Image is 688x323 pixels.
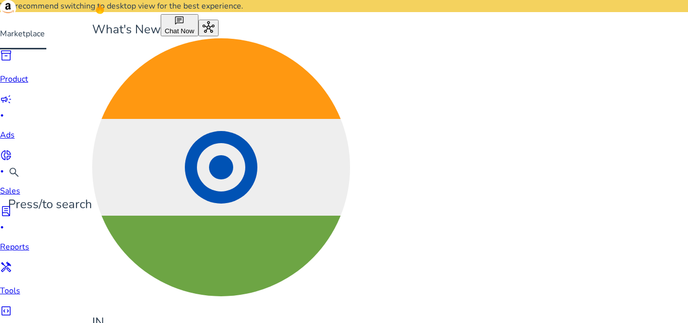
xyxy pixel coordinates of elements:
[8,196,92,213] p: Press to search
[165,27,194,35] span: Chat Now
[174,16,184,26] span: chat
[202,21,215,33] span: hub
[92,21,161,37] span: What's New
[161,14,198,36] button: chatChat Now
[198,20,219,36] button: hub
[92,38,350,296] img: in.svg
